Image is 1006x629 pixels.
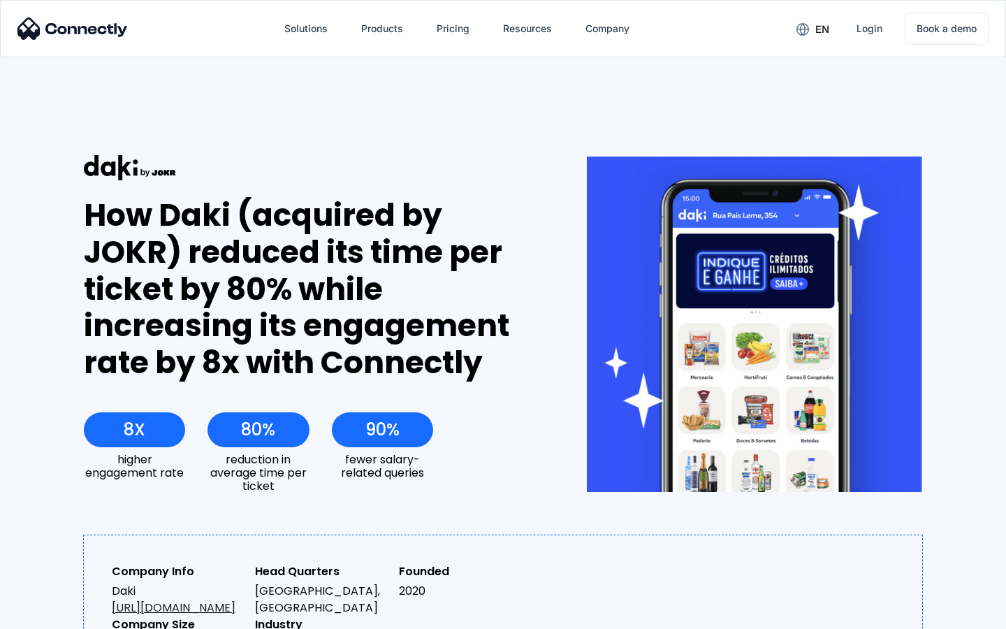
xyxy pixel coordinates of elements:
a: [URL][DOMAIN_NAME] [112,600,235,616]
div: Login [856,19,882,38]
a: Book a demo [905,13,989,45]
div: Head Quarters [255,563,387,580]
div: How Daki (acquired by JOKR) reduced its time per ticket by 80% while increasing its engagement ra... [84,197,536,382]
div: Pricing [437,19,469,38]
a: Login [845,12,894,45]
div: Solutions [284,19,328,38]
img: Connectly Logo [17,17,128,40]
div: Company Info [112,563,244,580]
div: Resources [503,19,552,38]
div: 8X [124,420,145,440]
div: Company [585,19,629,38]
div: Founded [399,563,531,580]
div: Products [361,19,403,38]
div: higher engagement rate [84,453,185,479]
div: [GEOGRAPHIC_DATA], [GEOGRAPHIC_DATA] [255,583,387,616]
div: 80% [241,420,275,440]
aside: Language selected: English [14,605,84,624]
div: reduction in average time per ticket [207,453,309,493]
div: 2020 [399,583,531,600]
ul: Language list [28,605,84,624]
div: 90% [365,420,400,440]
div: Daki [112,583,244,616]
div: fewer salary-related queries [332,453,433,479]
div: en [815,20,829,39]
a: Pricing [425,12,481,45]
